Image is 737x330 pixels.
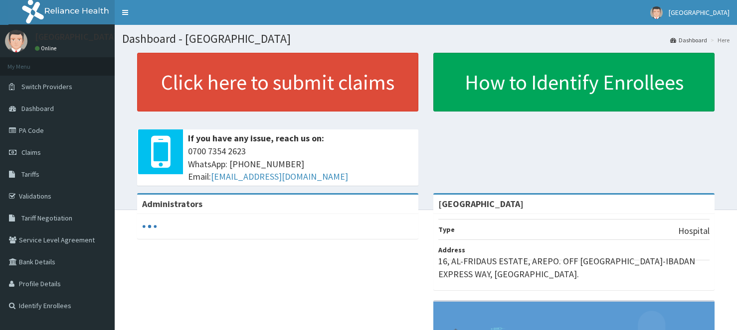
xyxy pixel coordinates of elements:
[142,219,157,234] svg: audio-loading
[21,148,41,157] span: Claims
[21,104,54,113] span: Dashboard
[670,36,707,44] a: Dashboard
[137,53,418,111] a: Click here to submit claims
[188,132,324,144] b: If you have any issue, reach us on:
[21,82,72,91] span: Switch Providers
[708,36,730,44] li: Here
[438,198,524,210] strong: [GEOGRAPHIC_DATA]
[5,30,27,52] img: User Image
[142,198,202,210] b: Administrators
[438,225,455,234] b: Type
[650,6,663,19] img: User Image
[188,145,413,183] span: 0700 7354 2623 WhatsApp: [PHONE_NUMBER] Email:
[21,170,39,179] span: Tariffs
[122,32,730,45] h1: Dashboard - [GEOGRAPHIC_DATA]
[35,32,117,41] p: [GEOGRAPHIC_DATA]
[669,8,730,17] span: [GEOGRAPHIC_DATA]
[433,53,715,111] a: How to Identify Enrollees
[211,171,348,182] a: [EMAIL_ADDRESS][DOMAIN_NAME]
[35,45,59,52] a: Online
[438,245,465,254] b: Address
[678,224,710,237] p: Hospital
[438,255,710,280] p: 16, AL-FRIDAUS ESTATE, AREPO. OFF [GEOGRAPHIC_DATA]-IBADAN EXPRESS WAY, [GEOGRAPHIC_DATA].
[21,214,72,222] span: Tariff Negotiation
